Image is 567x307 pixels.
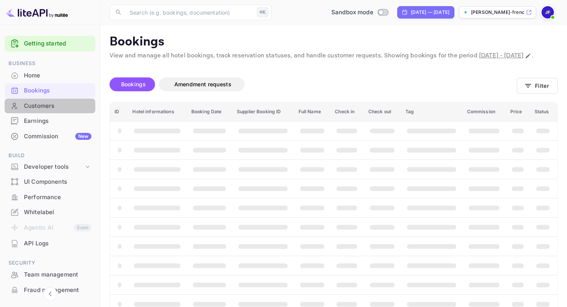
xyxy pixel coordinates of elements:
[121,81,146,87] span: Bookings
[24,178,91,186] div: UI Components
[5,259,95,267] span: Security
[6,6,68,18] img: LiteAPI logo
[5,174,95,190] div: UI Components
[75,133,91,140] div: New
[5,205,95,220] div: Whitelabel
[187,102,232,121] th: Booking Date
[24,71,91,80] div: Home
[5,129,95,143] a: CommissionNew
[24,132,91,141] div: Commission
[479,52,523,60] span: [DATE] - [DATE]
[462,102,506,121] th: Commission
[401,102,462,121] th: Tag
[110,77,517,91] div: account-settings tabs
[110,34,558,50] p: Bookings
[294,102,331,121] th: Full Name
[524,52,532,60] button: Change date range
[5,283,95,298] div: Fraud management
[125,5,254,20] input: Search (e.g. bookings, documentation)
[5,129,95,144] div: CommissionNew
[24,208,91,217] div: Whitelabel
[506,102,530,121] th: Price
[471,9,525,16] p: [PERSON_NAME]-french-vqmdi.nuite...
[5,99,95,114] div: Customers
[24,163,84,171] div: Developer tools
[5,205,95,219] a: Whitelabel
[5,59,95,68] span: Business
[24,286,91,295] div: Fraud management
[24,193,91,202] div: Performance
[5,190,95,205] div: Performance
[24,102,91,111] div: Customers
[5,160,95,174] div: Developer tools
[411,9,449,16] div: [DATE] — [DATE]
[232,102,294,121] th: Supplier Booking ID
[5,236,95,251] div: API Logs
[5,68,95,82] a: Home
[5,68,95,83] div: Home
[530,102,557,121] th: Status
[5,267,95,282] a: Team management
[24,86,91,95] div: Bookings
[24,39,91,48] a: Getting started
[24,239,91,248] div: API Logs
[5,99,95,113] a: Customers
[331,8,373,17] span: Sandbox mode
[5,83,95,97] a: Bookings
[5,190,95,204] a: Performance
[5,36,95,52] div: Getting started
[5,174,95,189] a: UI Components
[110,102,128,121] th: ID
[517,78,558,94] button: Filter
[328,8,391,17] div: Switch to Production mode
[5,151,95,160] span: Build
[5,114,95,128] a: Earnings
[5,236,95,250] a: API Logs
[364,102,401,121] th: Check out
[5,283,95,297] a: Fraud management
[5,114,95,129] div: Earnings
[24,270,91,279] div: Team management
[110,51,558,60] p: View and manage all hotel bookings, track reservation statuses, and handle customer requests. Sho...
[24,117,91,126] div: Earnings
[330,102,363,121] th: Check in
[257,7,268,17] div: ⌘K
[174,81,231,87] span: Amendment requests
[542,6,554,18] img: Jon French
[43,287,57,301] button: Collapse navigation
[128,102,187,121] th: Hotel informations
